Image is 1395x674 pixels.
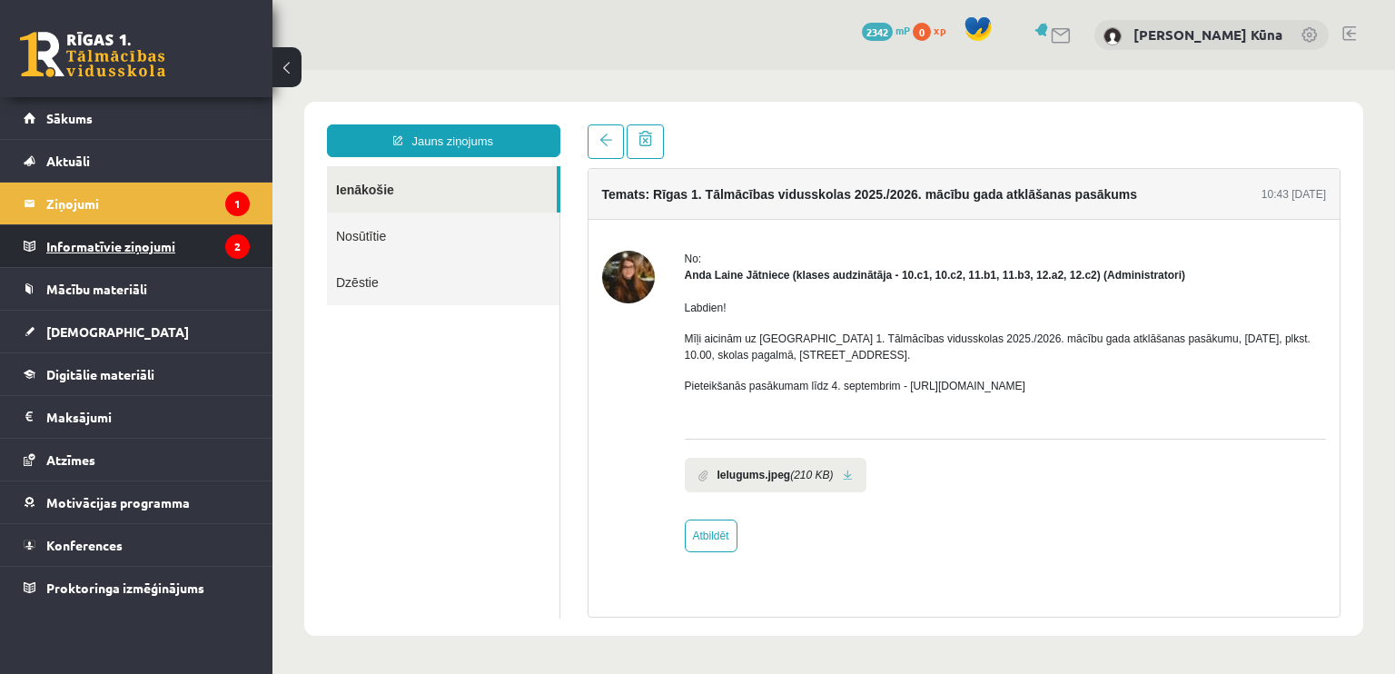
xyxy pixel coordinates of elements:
[412,261,1054,293] p: Mīļi aicinām uz [GEOGRAPHIC_DATA] 1. Tālmācības vidusskolas 2025./2026. mācību gada atklāšanas pa...
[862,23,893,41] span: 2342
[895,23,910,37] span: mP
[989,116,1054,133] div: 10:43 [DATE]
[445,397,519,413] b: Ielugums.jpeg
[24,311,250,352] a: [DEMOGRAPHIC_DATA]
[934,23,945,37] span: xp
[330,181,382,233] img: Anda Laine Jātniece (klases audzinātāja - 10.c1, 10.c2, 11.b1, 11.b3, 12.a2, 12.c2)
[24,481,250,523] a: Motivācijas programma
[46,396,250,438] legend: Maksājumi
[225,192,250,216] i: 1
[46,183,250,224] legend: Ziņojumi
[330,117,866,132] h4: Temats: Rīgas 1. Tālmācības vidusskolas 2025./2026. mācību gada atklāšanas pasākums
[412,450,465,482] a: Atbildēt
[24,353,250,395] a: Digitālie materiāli
[412,230,1054,246] p: Labdien!
[913,23,931,41] span: 0
[1103,27,1122,45] img: Anna Konstance Kūna
[1133,25,1282,44] a: [PERSON_NAME] Kūna
[24,396,250,438] a: Maksājumi
[412,181,1054,197] div: No:
[46,580,204,596] span: Proktoringa izmēģinājums
[24,567,250,609] a: Proktoringa izmēģinājums
[225,234,250,259] i: 2
[54,96,284,143] a: Ienākošie
[46,494,190,510] span: Motivācijas programma
[46,323,189,340] span: [DEMOGRAPHIC_DATA]
[24,183,250,224] a: Ziņojumi1
[20,32,165,77] a: Rīgas 1. Tālmācības vidusskola
[24,524,250,566] a: Konferences
[46,537,123,553] span: Konferences
[46,225,250,267] legend: Informatīvie ziņojumi
[54,55,288,87] a: Jauns ziņojums
[913,23,955,37] a: 0 xp
[24,140,250,182] a: Aktuāli
[54,189,287,235] a: Dzēstie
[46,366,154,382] span: Digitālie materiāli
[518,397,560,413] i: (210 KB)
[54,143,287,189] a: Nosūtītie
[46,153,90,169] span: Aktuāli
[412,308,1054,324] p: Pieteikšanās pasākumam līdz 4. septembrim - [URL][DOMAIN_NAME]
[24,225,250,267] a: Informatīvie ziņojumi2
[24,97,250,139] a: Sākums
[862,23,910,37] a: 2342 mP
[412,199,914,212] strong: Anda Laine Jātniece (klases audzinātāja - 10.c1, 10.c2, 11.b1, 11.b3, 12.a2, 12.c2) (Administratori)
[46,281,147,297] span: Mācību materiāli
[24,439,250,481] a: Atzīmes
[24,268,250,310] a: Mācību materiāli
[46,451,95,468] span: Atzīmes
[46,110,93,126] span: Sākums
